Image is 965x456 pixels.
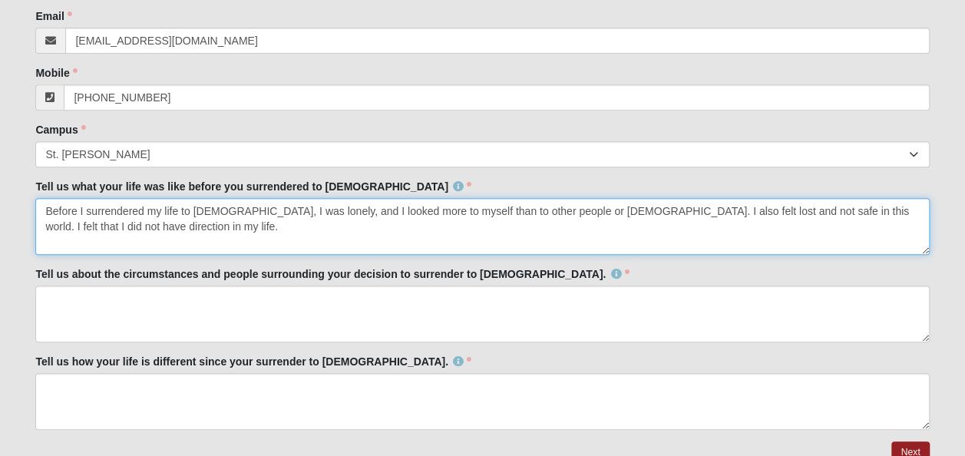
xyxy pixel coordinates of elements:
[35,8,71,24] label: Email
[35,354,471,369] label: Tell us how your life is different since your surrender to [DEMOGRAPHIC_DATA].
[35,266,629,282] label: Tell us about the circumstances and people surrounding your decision to surrender to [DEMOGRAPHIC...
[35,179,471,194] label: Tell us what your life was like before you surrendered to [DEMOGRAPHIC_DATA]
[35,65,77,81] label: Mobile
[35,122,85,137] label: Campus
